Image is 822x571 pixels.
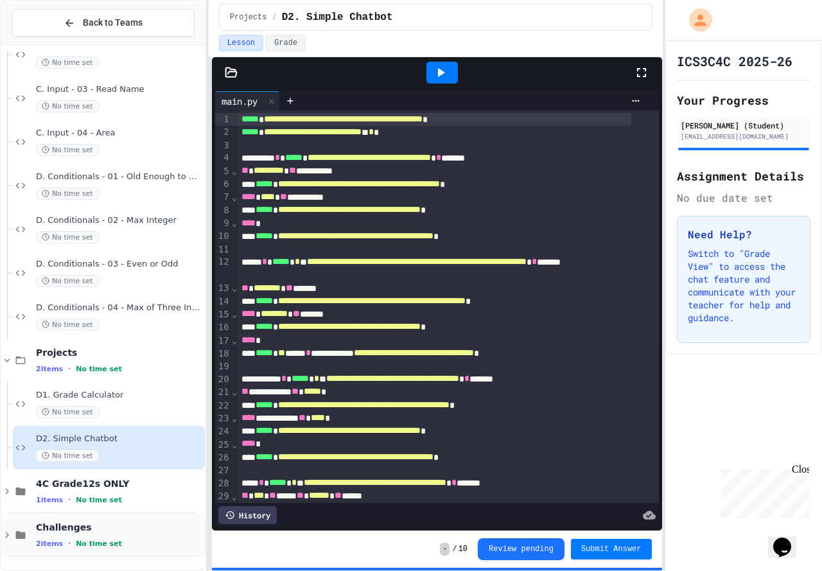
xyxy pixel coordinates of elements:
div: No due date set [677,190,810,206]
div: 12 [215,256,231,282]
div: 11 [215,243,231,256]
div: main.py [215,91,280,110]
div: 17 [215,335,231,347]
span: D. Conditionals - 04 - Max of Three Integers [36,303,202,313]
span: No time set [36,319,99,331]
iframe: chat widget [768,520,809,558]
span: Fold line [231,335,238,346]
span: Fold line [231,218,238,228]
div: 23 [215,412,231,425]
span: No time set [76,365,122,373]
span: Projects [230,12,267,22]
span: Projects [36,347,202,358]
div: 5 [215,165,231,178]
span: • [68,495,71,505]
span: D. Conditionals - 02 - Max Integer [36,215,202,226]
button: Submit Answer [571,539,652,559]
span: 2 items [36,540,63,548]
span: No time set [76,496,122,504]
span: No time set [36,231,99,243]
span: No time set [36,450,99,462]
div: 16 [215,321,231,334]
div: 20 [215,373,231,386]
span: / [452,544,457,554]
div: 21 [215,386,231,399]
div: [EMAIL_ADDRESS][DOMAIN_NAME] [681,132,807,141]
span: Fold line [231,283,238,293]
div: 28 [215,477,231,490]
div: 22 [215,400,231,412]
div: 19 [215,360,231,373]
div: 13 [215,282,231,295]
span: D. Conditionals - 03 - Even or Odd [36,259,202,270]
div: 15 [215,308,231,321]
span: No time set [36,406,99,418]
span: Submit Answer [581,544,642,554]
span: C. Input - 03 - Read Name [36,84,202,95]
div: 26 [215,452,231,464]
span: • [68,538,71,549]
button: Lesson [219,35,263,51]
span: 4C Grade12s ONLY [36,478,202,489]
div: 7 [215,191,231,204]
div: My Account [676,5,715,35]
span: - [440,543,450,556]
h2: Assignment Details [677,167,810,185]
span: No time set [36,275,99,287]
h3: Need Help? [688,227,800,242]
span: No time set [76,540,122,548]
div: 18 [215,347,231,360]
span: 10 [459,544,468,554]
span: 1 items [36,496,63,504]
span: No time set [36,188,99,200]
div: 2 [215,126,231,139]
span: No time set [36,100,99,112]
span: D. Conditionals - 01 - Old Enough to Drive? [36,171,202,182]
span: D2. Simple Chatbot [36,434,202,444]
span: D2. Simple Chatbot [282,10,393,25]
div: 6 [215,178,231,191]
div: 9 [215,217,231,230]
div: 29 [215,490,231,503]
div: 14 [215,295,231,308]
span: Challenges [36,522,202,533]
div: 8 [215,204,231,217]
div: 1 [215,113,231,126]
span: • [68,364,71,374]
span: / [272,12,276,22]
div: Chat with us now!Close [5,5,89,82]
span: Fold line [231,413,238,423]
span: 2 items [36,365,63,373]
button: Grade [266,35,306,51]
div: [PERSON_NAME] (Student) [681,119,807,131]
span: No time set [36,57,99,69]
div: 3 [215,139,231,152]
span: Fold line [231,309,238,319]
span: Fold line [231,192,238,202]
div: 25 [215,439,231,452]
div: History [218,506,277,524]
div: 27 [215,464,231,477]
iframe: chat widget [715,464,809,518]
span: D1. Grade Calculator [36,390,202,401]
span: Fold line [231,387,238,397]
span: Fold line [231,439,238,450]
div: main.py [215,94,264,108]
button: Review pending [478,538,564,560]
h1: ICS3C4C 2025-26 [677,52,792,70]
div: 24 [215,425,231,438]
span: No time set [36,144,99,156]
div: 10 [215,230,231,243]
p: Switch to "Grade View" to access the chat feature and communicate with your teacher for help and ... [688,247,800,324]
span: Back to Teams [83,16,143,30]
h2: Your Progress [677,91,810,109]
span: Fold line [231,166,238,176]
button: Back to Teams [12,9,195,37]
div: 4 [215,152,231,164]
span: C. Input - 04 - Area [36,128,202,139]
span: Fold line [231,491,238,502]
